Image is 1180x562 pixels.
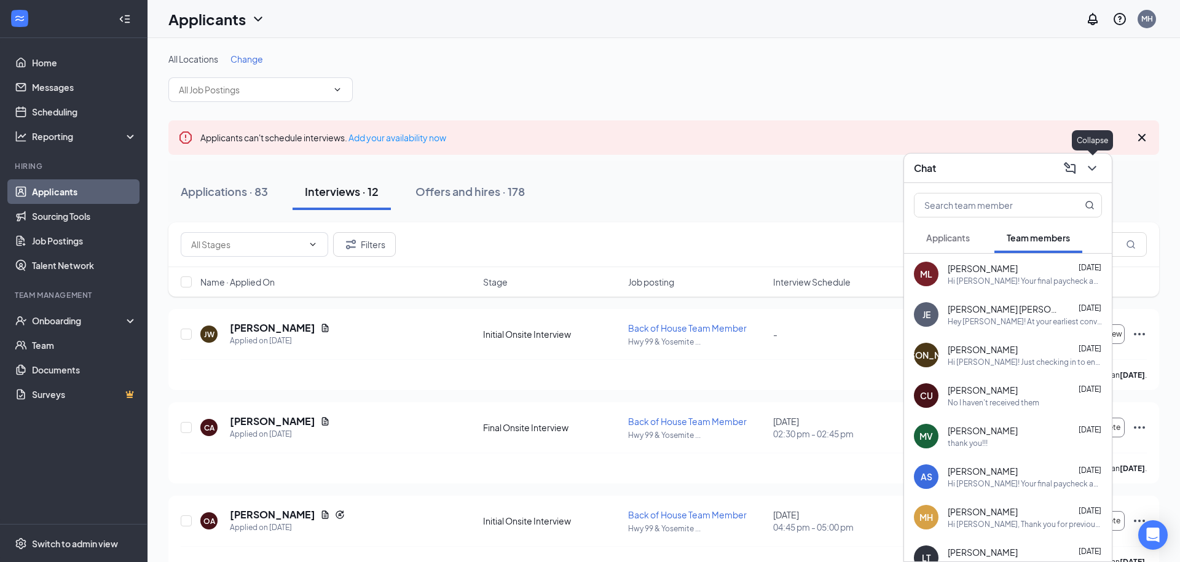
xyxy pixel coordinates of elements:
div: thank you!!! [948,438,988,448]
span: [PERSON_NAME] [948,262,1018,275]
div: Reporting [32,130,138,142]
a: Add your availability now [348,132,446,143]
span: Change [230,53,263,64]
svg: MagnifyingGlass [1126,240,1136,249]
div: Hi [PERSON_NAME]! Just checking in to ensure that the link above is working for you to enroll in ... [948,357,1102,367]
div: Applied on [DATE] [230,428,330,440]
span: Name · Applied On [200,276,275,288]
div: Onboarding [32,314,127,327]
div: Collapse [1072,130,1113,150]
span: Interview Schedule [773,276,851,288]
svg: Cross [1135,130,1149,145]
div: Initial Onsite Interview [483,515,621,527]
a: SurveysCrown [32,382,137,407]
div: Hi [PERSON_NAME]! Your final paycheck and separation papers are ready for you at the restaurant. ... [948,478,1102,489]
svg: Analysis [15,130,27,142]
span: 02:30 pm - 02:45 pm [773,427,911,440]
div: Final Onsite Interview [483,421,621,434]
div: [DATE] [773,509,911,533]
svg: Reapply [335,510,345,520]
div: Interviews · 12 [305,184,379,199]
span: Back of House Team Member [628,509,747,520]
svg: Error [178,130,193,145]
p: Hwy 99 & Yosemite ... [628,430,766,440]
input: Search team member [914,193,1060,217]
svg: ChevronDown [1085,161,1099,176]
span: [DATE] [1079,466,1101,475]
span: All Locations [168,53,218,64]
div: [PERSON_NAME] [891,349,962,361]
input: All Job Postings [179,83,328,96]
div: Applied on [DATE] [230,521,345,534]
svg: Document [320,323,330,333]
svg: ChevronDown [308,240,318,249]
span: [PERSON_NAME] [PERSON_NAME] [948,303,1058,315]
div: Hiring [15,161,135,171]
p: Hwy 99 & Yosemite ... [628,523,766,534]
div: Offers and hires · 178 [415,184,525,199]
span: Applicants [926,232,970,243]
svg: ChevronDown [251,12,265,26]
div: Hi [PERSON_NAME], Thank you for previously applying to the Back of House Team Member position at ... [948,519,1102,529]
button: ComposeMessage [1060,158,1080,178]
svg: QuestionInfo [1112,12,1127,26]
svg: Ellipses [1132,513,1147,528]
svg: WorkstreamLogo [14,12,26,25]
span: Back of House Team Member [628,416,747,427]
div: MH [919,511,933,523]
div: MH [1141,14,1153,24]
svg: Settings [15,537,27,550]
div: JW [204,329,214,340]
div: Open Intercom Messenger [1138,520,1168,550]
svg: UserCheck [15,314,27,327]
div: Team Management [15,290,135,300]
b: [DATE] [1120,370,1145,380]
a: Sourcing Tools [32,204,137,228]
span: - [773,329,777,340]
span: [PERSON_NAME] [948,384,1018,396]
span: Stage [483,276,508,288]
a: Scheduling [32,100,137,124]
div: Applications · 83 [181,184,268,199]
span: Job posting [628,276,674,288]
button: Filter Filters [333,232,396,257]
h1: Applicants [168,9,246,29]
svg: Document [320,416,330,426]
div: CA [204,423,214,433]
span: [DATE] [1079,425,1101,434]
div: JE [922,308,930,321]
div: OA [203,516,215,526]
a: Applicants [32,179,137,204]
span: [DATE] [1079,263,1101,272]
span: [DATE] [1079,506,1101,515]
span: [PERSON_NAME] [948,505,1018,518]
span: Back of House Team Member [628,322,747,334]
div: [DATE] [773,415,911,440]
span: Team members [1007,232,1070,243]
div: MV [919,430,933,442]
b: [DATE] [1120,464,1145,473]
a: Documents [32,357,137,382]
div: AS [921,470,932,483]
h5: [PERSON_NAME] [230,508,315,521]
span: [PERSON_NAME] [948,546,1018,558]
span: [PERSON_NAME] [948,465,1018,477]
a: Talent Network [32,253,137,278]
span: Applicants can't schedule interviews. [200,132,446,143]
div: Hi [PERSON_NAME]! Your final paycheck and separation papers are available at the restaurant for y... [948,276,1102,286]
svg: Filter [344,237,358,252]
p: Hwy 99 & Yosemite ... [628,337,766,347]
a: Job Postings [32,228,137,253]
svg: ChevronDown [332,85,342,95]
span: [DATE] [1079,384,1101,394]
a: Home [32,50,137,75]
button: ChevronDown [1082,158,1102,178]
div: Switch to admin view [32,537,118,550]
span: 04:45 pm - 05:00 pm [773,521,911,533]
span: [PERSON_NAME] [948,424,1018,437]
h5: [PERSON_NAME] [230,321,315,335]
span: [PERSON_NAME] [948,343,1018,356]
div: CU [920,389,933,402]
a: Messages [32,75,137,100]
input: All Stages [191,238,303,251]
